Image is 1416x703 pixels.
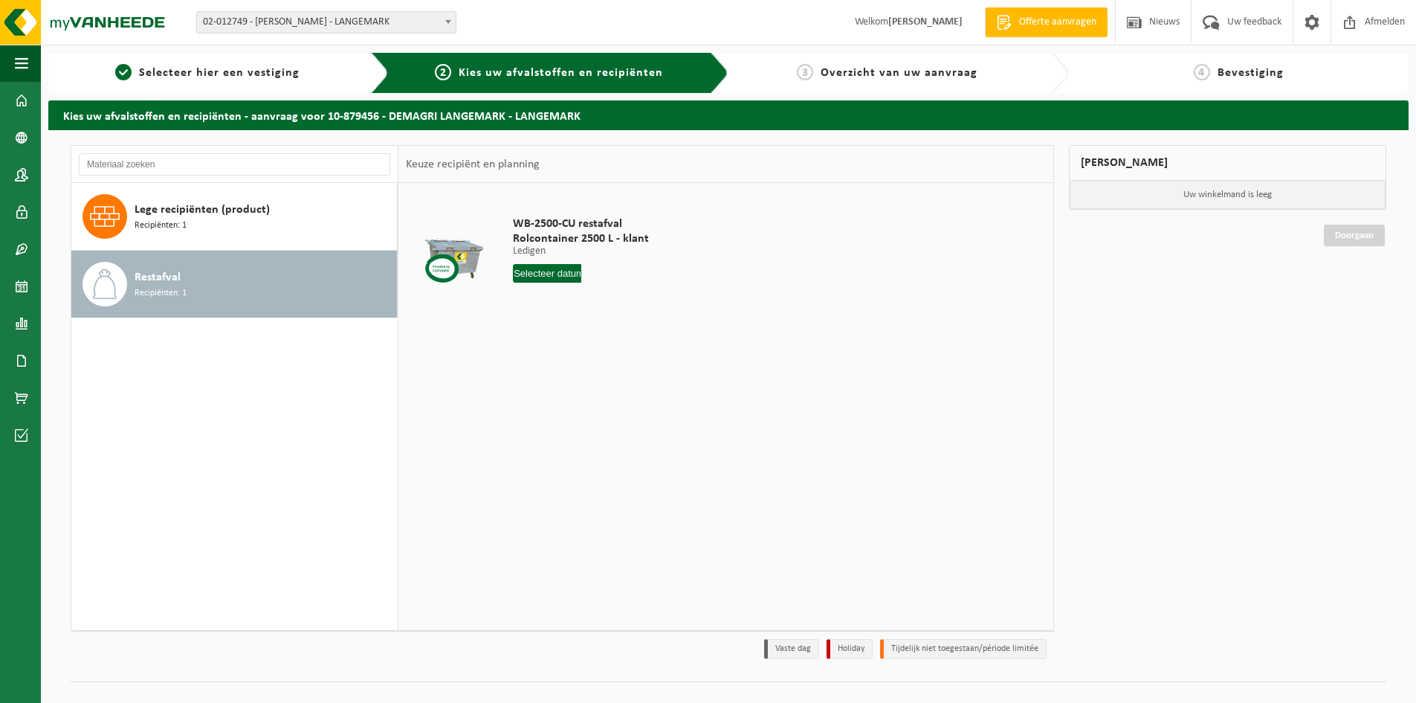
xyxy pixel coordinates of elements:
[135,201,270,219] span: Lege recipiënten (product)
[880,639,1047,659] li: Tijdelijk niet toegestaan/période limitée
[135,219,187,233] span: Recipiënten: 1
[821,67,977,79] span: Overzicht van uw aanvraag
[71,251,398,318] button: Restafval Recipiënten: 1
[398,146,547,183] div: Keuze recipiënt en planning
[197,12,456,33] span: 02-012749 - DEMAGRI LANGEMARK - LANGEMARK
[135,269,181,286] span: Restafval
[48,100,1409,129] h2: Kies uw afvalstoffen en recipiënten - aanvraag voor 10-879456 - DEMAGRI LANGEMARK - LANGEMARK
[827,639,873,659] li: Holiday
[435,64,451,80] span: 2
[1069,145,1387,181] div: [PERSON_NAME]
[1324,225,1385,246] a: Doorgaan
[196,11,456,33] span: 02-012749 - DEMAGRI LANGEMARK - LANGEMARK
[513,264,581,283] input: Selecteer datum
[1015,15,1100,30] span: Offerte aanvragen
[115,64,132,80] span: 1
[513,246,649,257] p: Ledigen
[513,231,649,246] span: Rolcontainer 2500 L - klant
[135,286,187,301] span: Recipiënten: 1
[1070,181,1386,209] p: Uw winkelmand is leeg
[79,153,390,176] input: Materiaal zoeken
[139,67,300,79] span: Selecteer hier een vestiging
[797,64,813,80] span: 3
[71,183,398,251] button: Lege recipiënten (product) Recipiënten: 1
[459,67,663,79] span: Kies uw afvalstoffen en recipiënten
[513,216,649,231] span: WB-2500-CU restafval
[764,639,819,659] li: Vaste dag
[985,7,1108,37] a: Offerte aanvragen
[888,16,963,28] strong: [PERSON_NAME]
[56,64,359,82] a: 1Selecteer hier een vestiging
[1194,64,1210,80] span: 4
[1218,67,1284,79] span: Bevestiging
